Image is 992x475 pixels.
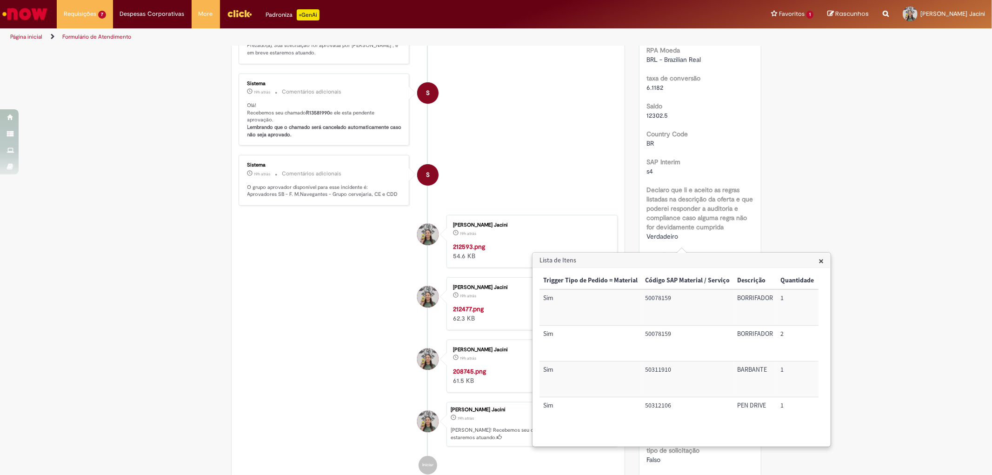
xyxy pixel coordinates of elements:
[539,361,641,397] td: Trigger Tipo de Pedido = Material: Sim
[777,289,818,325] td: Quantidade: 1
[733,397,777,433] td: Descrição: PEN DRIVE
[733,272,777,289] th: Descrição
[453,347,608,353] div: [PERSON_NAME] Jacini
[247,162,402,168] div: Sistema
[532,252,831,447] div: Lista de Itens
[818,326,866,361] td: Valor Unitário: 11,00
[646,186,753,231] b: Declaro que li e aceito as regras listadas na descrição da oferta e que poderei responder a audit...
[247,184,402,198] p: O grupo aprovador disponível para esse incidente é: Aprovadores SB - F. M.Navegantes - Grupo cerv...
[777,361,818,397] td: Quantidade: 1
[646,46,680,54] b: RPA Moeda
[646,455,660,464] span: Falso
[227,7,252,20] img: click_logo_yellow_360x200.png
[733,326,777,361] td: Descrição: BORRIFADOR
[460,293,476,299] time: 30/09/2025 14:40:13
[646,74,700,82] b: taxa de conversão
[254,171,271,177] span: 19h atrás
[460,355,476,361] time: 30/09/2025 14:39:26
[646,251,701,259] b: Tipo de solicitação
[458,415,474,421] time: 30/09/2025 14:41:54
[417,411,439,432] div: Larissa Sapata Jacini
[460,231,476,236] span: 19h atrás
[453,367,608,385] div: 61.5 KB
[254,171,271,177] time: 30/09/2025 14:42:03
[646,139,654,147] span: BR
[98,11,106,19] span: 7
[641,397,733,433] td: Código SAP Material / Serviço: 50312106
[451,407,613,413] div: [PERSON_NAME] Jacini
[247,124,403,138] b: Lembrando que o chamado será cancelado automaticamente caso não seja aprovado.
[646,83,663,92] span: 6.1182
[646,102,662,110] b: Saldo
[641,361,733,397] td: Código SAP Material / Serviço: 50311910
[453,222,608,228] div: [PERSON_NAME] Jacini
[254,89,271,95] time: 30/09/2025 14:42:06
[646,158,680,166] b: SAP Interim
[417,164,439,186] div: System
[417,348,439,370] div: Larissa Sapata Jacini
[539,272,641,289] th: Trigger Tipo de Pedido = Material
[646,55,701,64] span: BRL - Brazilian Real
[733,289,777,325] td: Descrição: BORRIFADOR
[641,326,733,361] td: Código SAP Material / Serviço: 50078159
[451,427,613,441] p: [PERSON_NAME]! Recebemos seu chamado R13581990 e em breve estaremos atuando.
[827,10,869,19] a: Rascunhos
[460,293,476,299] span: 19h atrás
[641,289,733,325] td: Código SAP Material / Serviço: 50078159
[646,232,678,241] span: Verdadeiro
[920,10,985,18] span: [PERSON_NAME] Jacini
[539,289,641,325] td: Trigger Tipo de Pedido = Material: Sim
[458,415,474,421] span: 19h atrás
[819,254,824,267] span: ×
[453,305,484,313] a: 212477.png
[453,242,485,251] a: 212593.png
[818,289,866,325] td: Valor Unitário: 10,00
[539,397,641,433] td: Trigger Tipo de Pedido = Material: Sim
[460,231,476,236] time: 30/09/2025 14:40:53
[453,242,608,261] div: 54.6 KB
[417,224,439,245] div: Larissa Sapata Jacini
[460,355,476,361] span: 19h atrás
[806,11,813,19] span: 1
[247,42,402,56] p: Prezado(a), Sua solicitação foi aprovada por [PERSON_NAME] , e em breve estaremos atuando.
[818,397,866,433] td: Valor Unitário: 30,00
[297,9,320,20] p: +GenAi
[646,167,653,175] span: s4
[282,88,342,96] small: Comentários adicionais
[777,272,818,289] th: Quantidade
[835,9,869,18] span: Rascunhos
[777,326,818,361] td: Quantidade: 2
[254,89,271,95] span: 19h atrás
[10,33,42,40] a: Página inicial
[777,397,818,433] td: Quantidade: 1
[120,9,185,19] span: Despesas Corporativas
[646,130,688,138] b: Country Code
[199,9,213,19] span: More
[247,81,402,87] div: Sistema
[453,367,486,375] a: 208745.png
[306,109,330,116] b: R13581990
[818,272,866,289] th: Valor Unitário
[7,28,654,46] ul: Trilhas de página
[453,285,608,290] div: [PERSON_NAME] Jacini
[779,9,805,19] span: Favoritos
[417,82,439,104] div: System
[733,361,777,397] td: Descrição: BARBANTE
[417,286,439,308] div: Larissa Sapata Jacini
[453,304,608,323] div: 62.3 KB
[646,111,668,120] span: 12302.5
[239,402,618,447] li: Larissa Sapata Jacini
[818,361,866,397] td: Valor Unitário: 9,50
[426,82,430,104] span: S
[539,326,641,361] td: Trigger Tipo de Pedido = Material: Sim
[646,409,742,455] b: Declaro que sou usuário de Jurídico/Legal devidamente autorizado para efeturar compras relecianas...
[533,253,830,268] h3: Lista de Itens
[641,272,733,289] th: Código SAP Material / Serviço
[62,33,131,40] a: Formulário de Atendimento
[282,170,342,178] small: Comentários adicionais
[819,256,824,266] button: Close
[1,5,49,23] img: ServiceNow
